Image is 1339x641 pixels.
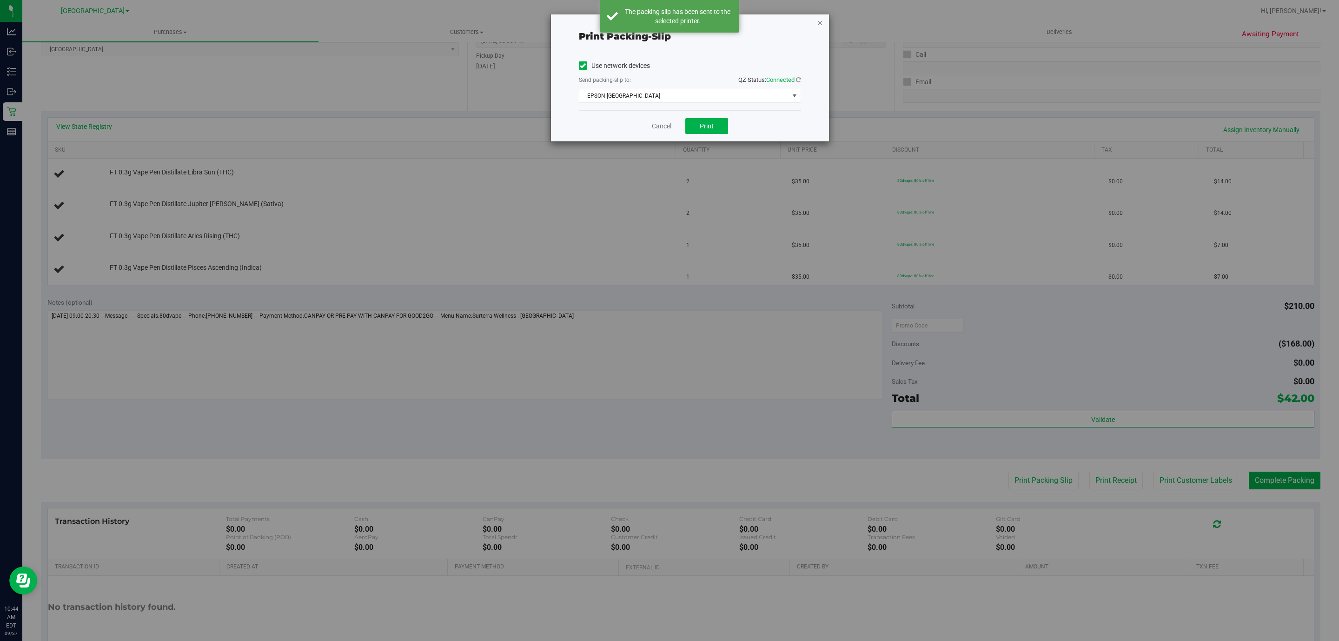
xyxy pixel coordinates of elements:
[652,121,671,131] a: Cancel
[738,76,801,83] span: QZ Status:
[579,31,671,42] span: Print packing-slip
[766,76,795,83] span: Connected
[700,122,714,130] span: Print
[579,61,650,71] label: Use network devices
[9,567,37,594] iframe: Resource center
[579,76,631,84] label: Send packing-slip to:
[579,89,789,102] span: EPSON-[GEOGRAPHIC_DATA]
[623,7,732,26] div: The packing slip has been sent to the selected printer.
[685,118,728,134] button: Print
[789,89,800,102] span: select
